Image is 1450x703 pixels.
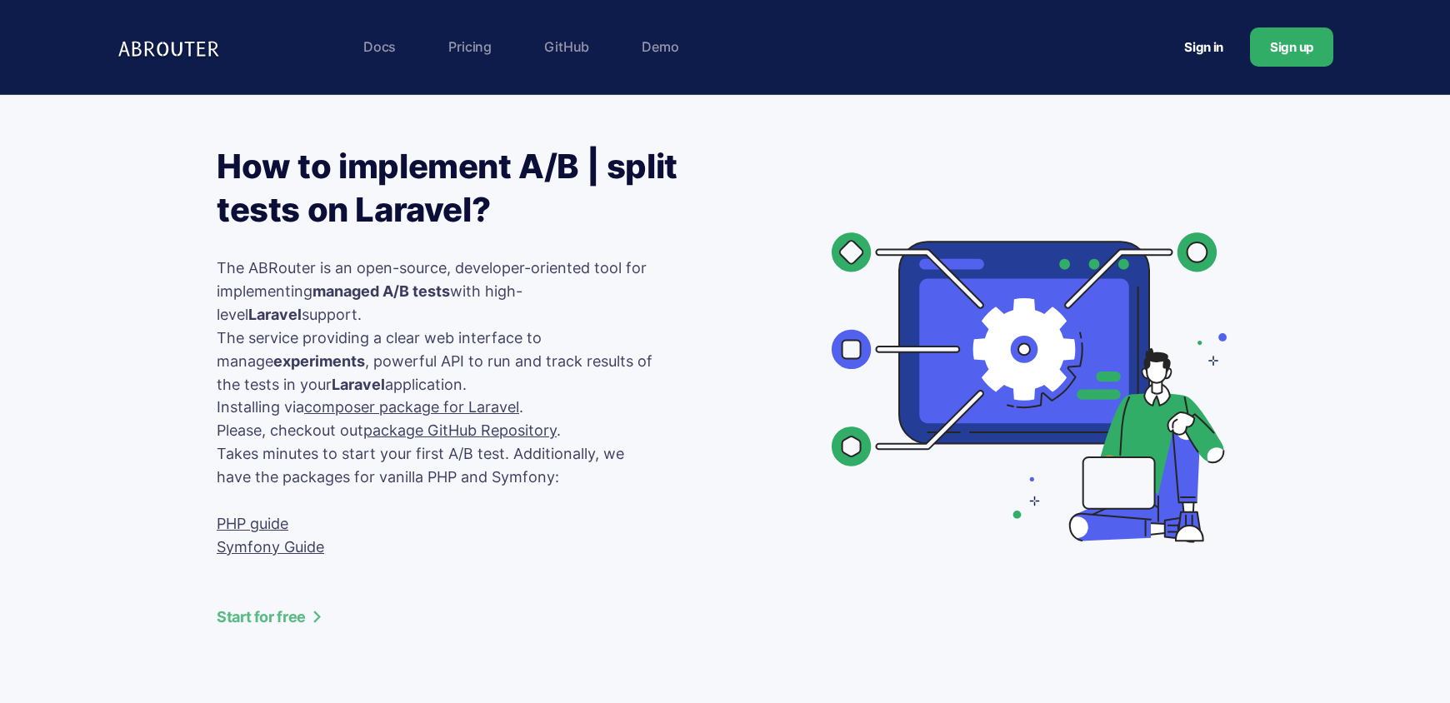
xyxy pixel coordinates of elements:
[304,398,519,416] a: composer package for Laravel
[248,306,302,323] b: Laravel
[536,30,597,63] a: GitHub
[217,515,288,532] a: PHP guide
[217,257,654,628] p: The ABRouter is an open-source, developer-oriented tool for implementing with high-level support....
[332,376,385,393] b: Laravel
[1250,27,1333,67] a: Sign up
[815,177,1233,596] img: Image
[312,282,450,300] b: managed A/B tests
[217,606,654,628] a: Start for free
[440,30,500,63] a: Pricing
[633,30,687,63] a: Demo
[363,421,557,439] a: package GitHub Repository
[355,30,404,63] a: Docs
[217,538,324,556] a: Symfony Guide
[217,145,684,232] h1: How to implement A/B | split tests on Laravel?
[117,30,225,64] img: Logo
[273,352,365,370] b: experiments
[1164,32,1243,62] a: Sign in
